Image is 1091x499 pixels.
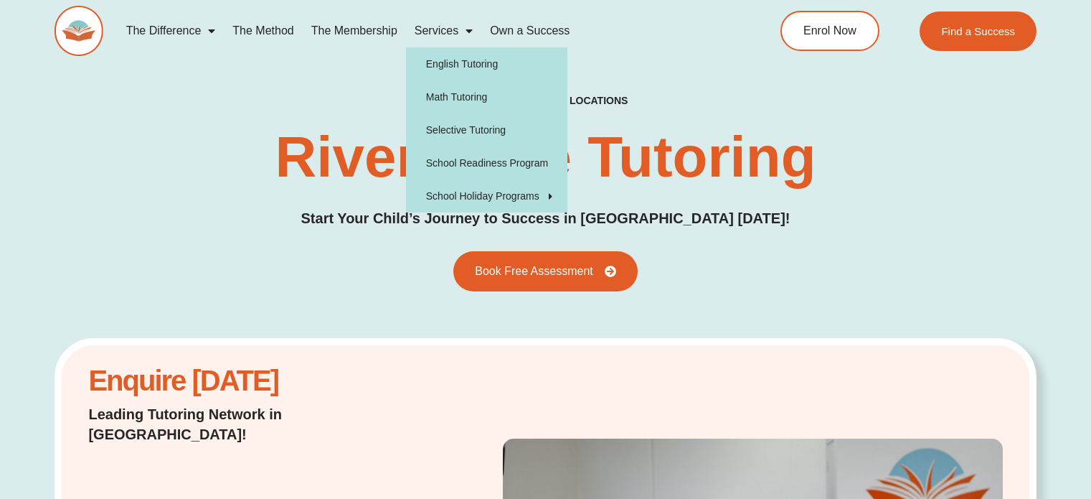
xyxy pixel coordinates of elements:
span: Find a Success [941,26,1015,37]
h2: Enquire [DATE] [88,372,417,390]
a: Find a Success [920,11,1036,51]
nav: Menu [118,14,724,47]
p: Start Your Child’s Journey to Success in [GEOGRAPHIC_DATA] [DATE]! [301,207,790,230]
a: The Method [224,14,302,47]
a: Services [406,14,481,47]
a: The Difference [118,14,225,47]
a: English Tutoring [406,47,567,80]
h1: Riverstone Tutoring [275,129,816,186]
p: Leading Tutoring Network in [GEOGRAPHIC_DATA]! [88,404,417,444]
a: Enrol Now [780,11,879,51]
a: School Readiness Program [406,146,567,179]
a: Book Free Assessment [453,251,638,292]
a: Selective Tutoring [406,113,567,146]
a: School Holiday Programs [406,179,567,213]
a: The Membership [303,14,406,47]
a: Own a Success [481,14,578,47]
span: Book Free Assessment [475,266,593,277]
span: Enrol Now [803,25,856,37]
a: Math Tutoring [406,80,567,113]
ul: Services [406,47,567,213]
